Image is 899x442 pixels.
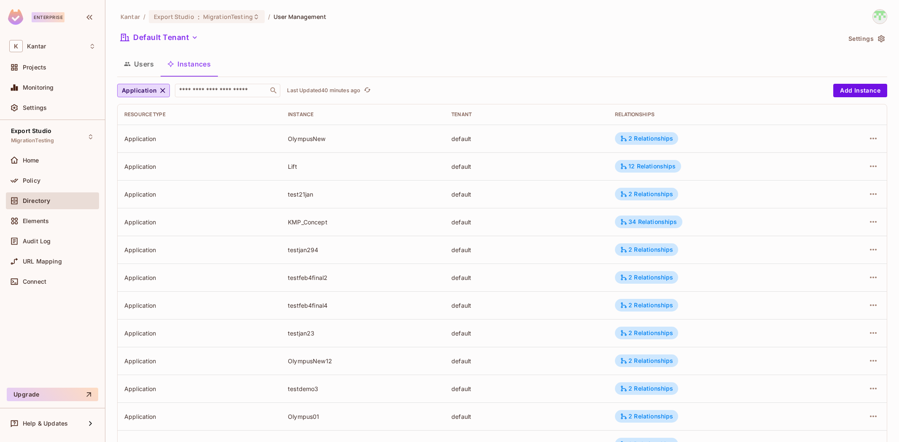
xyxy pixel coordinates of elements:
span: K [9,40,23,52]
div: testdemo3 [288,385,438,393]
div: 2 Relationships [620,329,673,337]
div: default [451,413,601,421]
div: 2 Relationships [620,246,673,253]
span: Audit Log [23,238,51,245]
div: Enterprise [32,12,64,22]
button: Settings [845,32,887,45]
div: default [451,385,601,393]
span: Help & Updates [23,420,68,427]
div: Application [124,135,274,143]
div: OlympusNew [288,135,438,143]
button: refresh [362,85,372,96]
span: Settings [23,104,47,111]
div: Tenant [451,111,601,118]
div: Relationships [615,111,810,118]
span: refresh [364,86,371,95]
div: testfeb4final4 [288,301,438,309]
div: default [451,218,601,226]
div: KMP_Concept [288,218,438,226]
div: Application [124,329,274,337]
div: Application [124,246,274,254]
span: MigrationTesting [203,13,253,21]
span: Projects [23,64,46,71]
span: Home [23,157,39,164]
li: / [268,13,270,21]
span: MigrationTesting [11,137,54,144]
div: Application [124,301,274,309]
div: Application [124,413,274,421]
span: Monitoring [23,84,54,91]
div: 34 Relationships [620,218,677,226]
div: 2 Relationships [620,301,673,309]
span: URL Mapping [23,258,62,265]
div: 2 Relationships [620,135,673,142]
div: Olympus01 [288,413,438,421]
div: Application [124,218,274,226]
span: Click to refresh data [360,85,372,96]
span: User Management [274,13,326,21]
div: Application [124,274,274,282]
div: default [451,274,601,282]
span: : [197,13,200,20]
div: 2 Relationships [620,190,673,198]
button: Add Instance [833,84,887,97]
div: default [451,246,601,254]
div: Application [124,385,274,393]
div: default [451,301,601,309]
div: default [451,162,601,170]
div: Application [124,162,274,170]
div: 2 Relationships [620,413,673,420]
div: default [451,190,601,198]
span: Workspace: Kantar [27,43,46,50]
span: Export Studio [11,128,51,134]
img: Devesh.Kumar@Kantar.com [873,10,887,24]
span: Directory [23,197,50,204]
div: Resource type [124,111,274,118]
div: test21jan [288,190,438,198]
button: Instances [161,53,217,75]
div: 2 Relationships [620,357,673,365]
div: default [451,329,601,337]
span: Connect [23,278,46,285]
button: Upgrade [7,388,98,401]
div: OlympusNew12 [288,357,438,365]
div: Application [124,357,274,365]
button: Default Tenant [117,31,201,44]
div: default [451,357,601,365]
span: Elements [23,218,49,224]
div: Lift [288,162,438,170]
button: Users [117,53,161,75]
div: 2 Relationships [620,385,673,392]
div: 2 Relationships [620,274,673,281]
div: testjan23 [288,329,438,337]
div: default [451,135,601,143]
div: testjan294 [288,246,438,254]
p: Last Updated 40 minutes ago [287,87,360,94]
span: Policy [23,177,40,184]
span: Application [122,85,157,96]
div: Instance [288,111,438,118]
div: 12 Relationships [620,162,676,170]
button: Application [117,84,170,97]
li: / [143,13,145,21]
div: testfeb4final2 [288,274,438,282]
span: Export Studio [154,13,194,21]
span: the active workspace [121,13,140,21]
div: Application [124,190,274,198]
img: SReyMgAAAABJRU5ErkJggg== [8,9,23,25]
